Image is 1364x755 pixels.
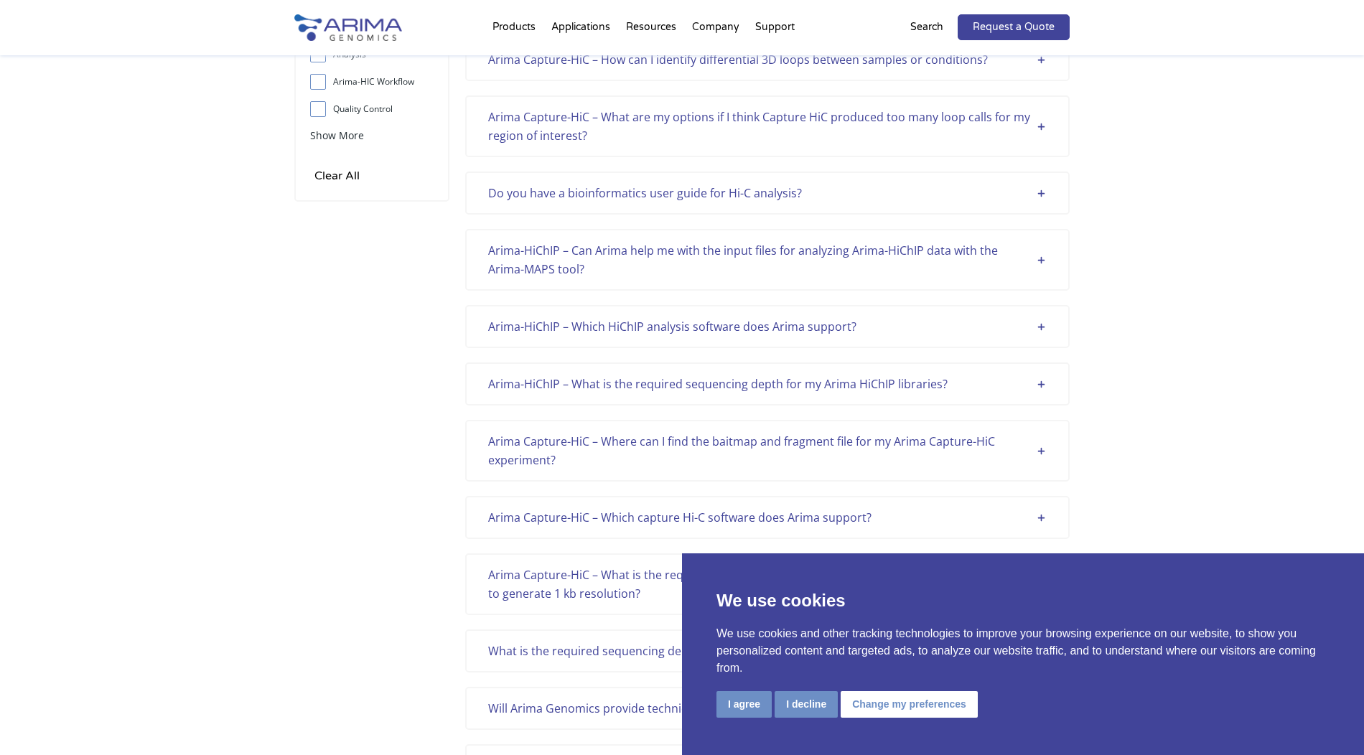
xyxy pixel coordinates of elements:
input: Clear All [310,166,364,186]
div: Arima Capture-HiC – Where can I find the baitmap and fragment file for my Arima Capture-HiC exper... [488,432,1047,469]
label: Quality Control [310,98,434,120]
img: Arima-Genomics-logo [294,14,402,41]
p: Search [910,18,943,37]
div: Arima-HiChIP – Can Arima help me with the input files for analyzing Arima-HiChIP data with the Ar... [488,241,1047,278]
a: Request a Quote [958,14,1070,40]
label: Arima-HIC Workflow [310,71,434,93]
div: Arima-HiChIP – What is the required sequencing depth for my Arima HiChIP libraries? [488,375,1047,393]
div: Do you have a bioinformatics user guide for Hi-C analysis? [488,184,1047,202]
p: We use cookies and other tracking technologies to improve your browsing experience on our website... [716,625,1330,677]
div: Arima Capture-HiC – What are my options if I think Capture HiC produced too many loop calls for m... [488,108,1047,145]
p: We use cookies [716,588,1330,614]
button: Change my preferences [841,691,978,718]
div: Arima Capture-HiC – What is the required sequencing depth for my Arima Capture-HuC experiment to ... [488,566,1047,603]
button: I decline [775,691,838,718]
div: Arima Capture-HiC – How can I identify differential 3D loops between samples or conditions? [488,50,1047,69]
div: Will Arima Genomics provide technical support during data analysis? [488,699,1047,718]
button: I agree [716,691,772,718]
div: What is the required sequencing depth for my Arima-HiC experiment? [488,642,1047,660]
div: Arima Capture-HiC – Which capture Hi-C software does Arima support? [488,508,1047,527]
div: Arima-HiChIP – Which HiChIP analysis software does Arima support? [488,317,1047,336]
span: Show More [310,128,364,142]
